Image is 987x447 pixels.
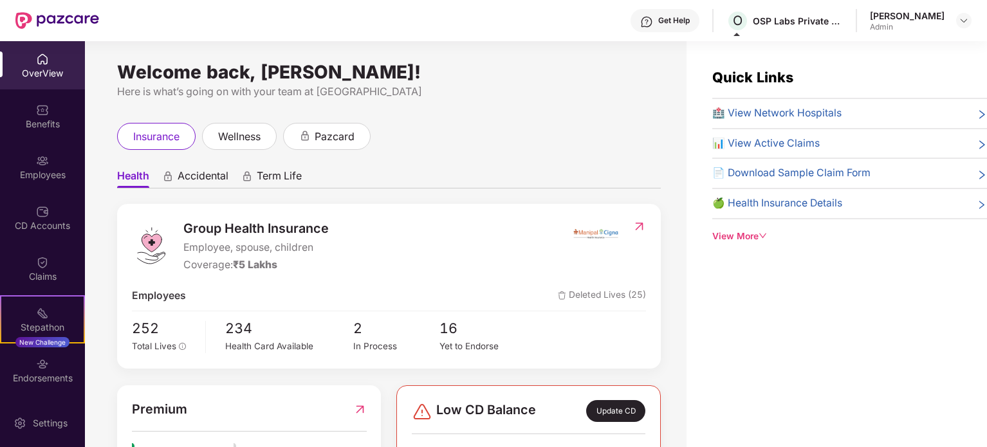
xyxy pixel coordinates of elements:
[15,337,69,347] div: New Challenge
[733,13,743,28] span: O
[132,288,186,304] span: Employees
[712,105,842,122] span: 🏥 View Network Hospitals
[257,169,302,188] span: Term Life
[132,226,171,265] img: logo
[36,307,49,320] img: svg+xml;base64,PHN2ZyB4bWxucz0iaHR0cDovL3d3dy53My5vcmcvMjAwMC9zdmciIHdpZHRoPSIyMSIgaGVpZ2h0PSIyMC...
[712,165,871,181] span: 📄 Download Sample Claim Form
[241,170,253,182] div: animation
[178,169,228,188] span: Accidental
[439,318,525,340] span: 16
[36,358,49,370] img: svg+xml;base64,PHN2ZyBpZD0iRW5kb3JzZW1lbnRzIiB4bWxucz0iaHR0cDovL3d3dy53My5vcmcvMjAwMC9zdmciIHdpZH...
[162,170,174,182] div: animation
[977,108,987,122] span: right
[558,291,566,300] img: deleteIcon
[117,84,661,100] div: Here is what’s going on with your team at [GEOGRAPHIC_DATA]
[571,219,620,251] img: insurerIcon
[117,67,661,77] div: Welcome back, [PERSON_NAME]!
[132,399,187,419] span: Premium
[225,318,354,340] span: 234
[353,340,439,353] div: In Process
[132,318,196,340] span: 252
[36,154,49,167] img: svg+xml;base64,PHN2ZyBpZD0iRW1wbG95ZWVzIiB4bWxucz0iaHR0cDovL3d3dy53My5vcmcvMjAwMC9zdmciIHdpZHRoPS...
[1,321,84,334] div: Stepathon
[36,104,49,116] img: svg+xml;base64,PHN2ZyBpZD0iQmVuZWZpdHMiIHhtbG5zPSJodHRwOi8vd3d3LnczLm9yZy8yMDAwL3N2ZyIgd2lkdGg9Ij...
[712,69,793,86] span: Quick Links
[133,129,180,145] span: insurance
[436,400,536,422] span: Low CD Balance
[632,220,646,233] img: RedirectIcon
[315,129,355,145] span: pazcard
[179,343,187,351] span: info-circle
[658,15,690,26] div: Get Help
[870,10,945,22] div: [PERSON_NAME]
[117,169,149,188] span: Health
[15,12,99,29] img: New Pazcare Logo
[759,232,768,241] span: down
[640,15,653,28] img: svg+xml;base64,PHN2ZyBpZD0iSGVscC0zMngzMiIgeG1sbnM9Imh0dHA6Ly93d3cudzMub3JnLzIwMDAvc3ZnIiB3aWR0aD...
[712,230,987,244] div: View More
[977,138,987,152] span: right
[36,53,49,66] img: svg+xml;base64,PHN2ZyBpZD0iSG9tZSIgeG1sbnM9Imh0dHA6Ly93d3cudzMub3JnLzIwMDAvc3ZnIiB3aWR0aD0iMjAiIG...
[439,340,525,353] div: Yet to Endorse
[14,417,26,430] img: svg+xml;base64,PHN2ZyBpZD0iU2V0dGluZy0yMHgyMCIgeG1sbnM9Imh0dHA6Ly93d3cudzMub3JnLzIwMDAvc3ZnIiB3aW...
[36,205,49,218] img: svg+xml;base64,PHN2ZyBpZD0iQ0RfQWNjb3VudHMiIGRhdGEtbmFtZT0iQ0QgQWNjb3VudHMiIHhtbG5zPSJodHRwOi8vd3...
[299,130,311,141] div: animation
[218,129,261,145] span: wellness
[183,257,329,273] div: Coverage:
[233,259,277,271] span: ₹5 Lakhs
[753,15,843,27] div: OSP Labs Private Limited
[36,256,49,269] img: svg+xml;base64,PHN2ZyBpZD0iQ2xhaW0iIHhtbG5zPSJodHRwOi8vd3d3LnczLm9yZy8yMDAwL3N2ZyIgd2lkdGg9IjIwIi...
[183,240,329,256] span: Employee, spouse, children
[558,288,646,304] span: Deleted Lives (25)
[353,399,367,419] img: RedirectIcon
[977,168,987,181] span: right
[412,401,432,422] img: svg+xml;base64,PHN2ZyBpZD0iRGFuZ2VyLTMyeDMyIiB4bWxucz0iaHR0cDovL3d3dy53My5vcmcvMjAwMC9zdmciIHdpZH...
[712,136,820,152] span: 📊 View Active Claims
[870,22,945,32] div: Admin
[353,318,439,340] span: 2
[712,196,842,212] span: 🍏 Health Insurance Details
[132,341,176,351] span: Total Lives
[29,417,71,430] div: Settings
[959,15,969,26] img: svg+xml;base64,PHN2ZyBpZD0iRHJvcGRvd24tMzJ4MzIiIHhtbG5zPSJodHRwOi8vd3d3LnczLm9yZy8yMDAwL3N2ZyIgd2...
[225,340,354,353] div: Health Card Available
[977,198,987,212] span: right
[586,400,645,422] div: Update CD
[183,219,329,239] span: Group Health Insurance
